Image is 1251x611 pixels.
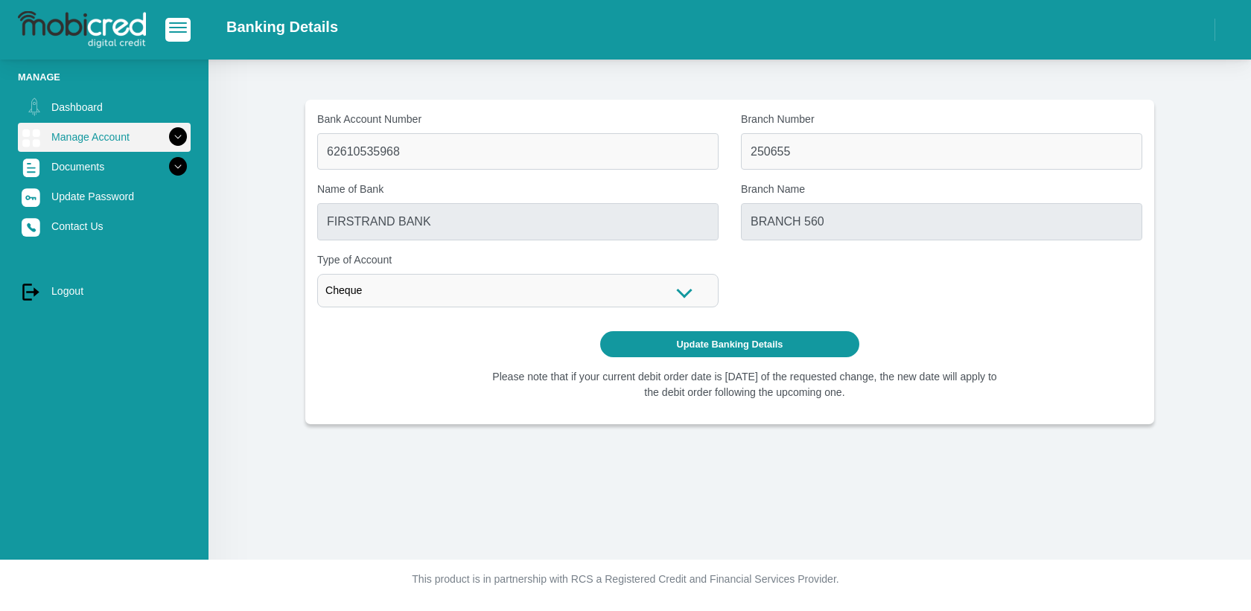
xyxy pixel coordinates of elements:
h2: Banking Details [226,18,338,36]
label: Branch Number [741,112,1142,127]
button: Update Banking Details [600,331,860,357]
input: Name of Bank [317,203,719,240]
a: Update Password [18,182,191,211]
input: Branch Name [741,203,1142,240]
label: Type of Account [317,252,719,268]
a: Documents [18,153,191,181]
label: Branch Name [741,182,1142,197]
p: This product is in partnership with RCS a Registered Credit and Financial Services Provider. [212,572,1039,587]
input: Bank Account Number [317,133,719,170]
li: Please note that if your current debit order date is [DATE] of the requested change, the new date... [488,369,1002,400]
a: Contact Us [18,212,191,240]
div: Cheque [317,274,719,307]
a: Manage Account [18,123,191,151]
a: Logout [18,277,191,305]
a: Dashboard [18,93,191,121]
label: Bank Account Number [317,112,719,127]
label: Name of Bank [317,182,719,197]
input: Branch Number [741,133,1142,170]
img: logo-mobicred.svg [18,11,146,48]
li: Manage [18,70,191,84]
